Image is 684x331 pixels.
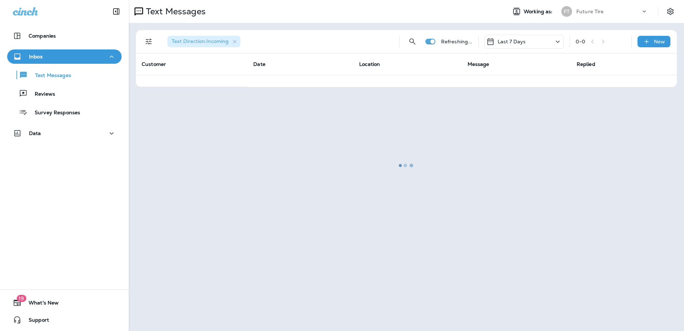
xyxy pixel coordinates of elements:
p: New [654,39,665,44]
p: Text Messages [28,72,71,79]
button: Reviews [7,86,122,101]
button: 19What's New [7,296,122,310]
span: 19 [16,295,26,302]
button: Collapse Sidebar [106,4,126,19]
span: What's New [21,300,59,308]
p: Inbox [29,54,43,59]
p: Survey Responses [28,110,80,116]
button: Data [7,126,122,140]
span: Support [21,317,49,326]
button: Inbox [7,49,122,64]
p: Companies [29,33,56,39]
button: Support [7,313,122,327]
p: Reviews [28,91,55,98]
p: Data [29,130,41,136]
button: Text Messages [7,67,122,82]
button: Companies [7,29,122,43]
button: Survey Responses [7,105,122,120]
